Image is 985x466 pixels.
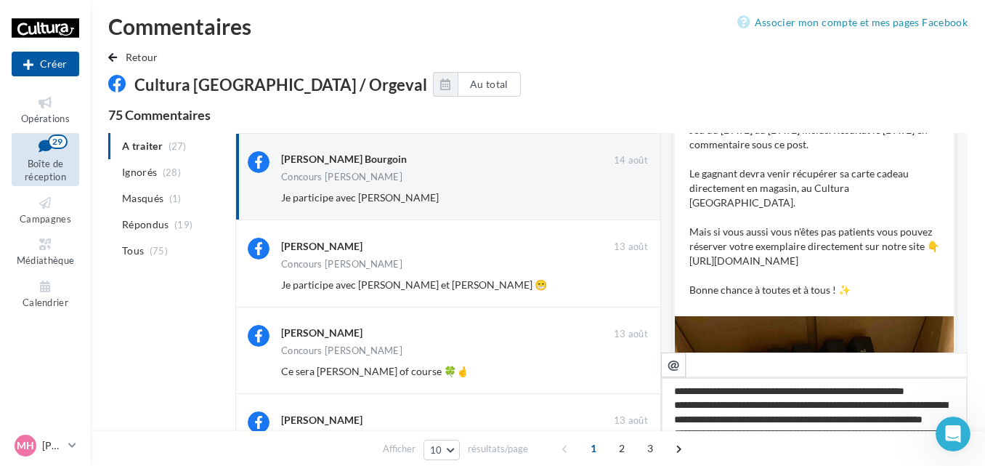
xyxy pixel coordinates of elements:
[614,154,648,167] span: 14 août
[668,358,680,371] i: @
[232,332,291,390] button: Aide
[12,52,79,76] div: Nouvelle campagne
[122,191,163,206] span: Masqués
[134,74,427,94] span: Cultura [GEOGRAPHIC_DATA] / Orgeval
[9,369,50,379] span: Accueil
[29,128,262,177] p: Comment pouvons-nous vous aider ?
[15,274,275,376] img: 🔎 Filtrez plus efficacement vos avis
[582,437,605,460] span: 1
[281,413,362,427] div: [PERSON_NAME]
[251,369,273,379] span: Aide
[423,440,461,460] button: 10
[108,108,968,121] div: 75 Commentaires
[116,332,174,390] button: Conversations
[281,326,362,340] div: [PERSON_NAME]
[614,414,648,427] span: 13 août
[12,276,79,311] a: Calendrier
[281,172,402,182] div: Concours [PERSON_NAME]
[281,239,362,254] div: [PERSON_NAME]
[281,260,402,269] div: Concours [PERSON_NAME]
[118,369,191,379] span: Conversations
[29,28,130,51] img: logo
[122,217,169,232] span: Répondus
[12,92,79,127] a: Opérations
[17,254,75,266] span: Médiathèque
[163,166,181,178] span: (28)
[281,191,439,204] span: Je participe avec [PERSON_NAME]
[48,134,68,149] div: 29
[174,219,192,230] span: (19)
[42,438,62,453] p: [PERSON_NAME]
[281,152,407,166] div: [PERSON_NAME] Bourgoin
[250,23,276,49] div: Fermer
[150,245,168,257] span: (75)
[12,432,79,459] a: MH [PERSON_NAME]
[122,244,144,258] span: Tous
[108,49,164,66] button: Retour
[126,51,158,63] span: Retour
[12,233,79,269] a: Médiathèque
[30,223,243,254] div: Notre bot et notre équipe peuvent vous aider
[281,346,402,355] div: Concours [PERSON_NAME]
[639,437,662,460] span: 3
[17,438,34,453] span: MH
[12,192,79,228] a: Campagnes
[108,15,968,37] div: Commentaires
[614,328,648,341] span: 13 août
[12,133,79,186] a: Boîte de réception29
[661,353,686,377] button: @
[610,437,633,460] span: 2
[468,442,528,456] span: résultats/page
[186,369,221,379] span: Tâches
[281,278,547,291] span: Je participe avec [PERSON_NAME] et [PERSON_NAME] 😁
[936,417,970,451] iframe: Intercom live chat
[281,365,469,377] span: Ce sera [PERSON_NAME] of course 🍀🤞
[12,52,79,76] button: Créer
[122,165,157,180] span: Ignorés
[20,213,71,225] span: Campagnes
[25,158,66,183] span: Boîte de réception
[174,332,232,390] button: Tâches
[62,369,112,379] span: Actualités
[30,208,243,223] div: Poser une question
[737,14,968,31] a: Associer mon compte et mes pages Facebook
[23,297,68,308] span: Calendrier
[458,72,521,97] button: Au total
[433,72,521,97] button: Au total
[29,103,262,128] p: Bonjour Maxime👋
[430,444,442,456] span: 10
[169,193,182,204] span: (1)
[58,332,116,390] button: Actualités
[15,196,276,266] div: Poser une questionNotre bot et notre équipe peuvent vous aider
[614,241,648,254] span: 13 août
[21,113,70,124] span: Opérations
[383,442,416,456] span: Afficher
